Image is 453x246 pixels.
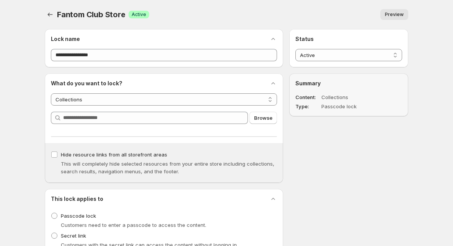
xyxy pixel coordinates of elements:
span: Passcode lock [61,213,96,219]
dd: Passcode lock [321,103,380,110]
h2: What do you want to lock? [51,80,122,87]
span: Active [132,11,146,18]
span: Hide resource links from all storefront areas [61,152,167,158]
button: Browse [249,112,277,124]
span: Preview [385,11,404,18]
dd: Collections [321,93,380,101]
span: Browse [254,114,272,122]
span: Fantom Club Store [57,10,125,19]
dt: Content : [295,93,320,101]
h2: Status [295,35,402,43]
button: Back [45,9,55,20]
span: Customers need to enter a passcode to access the content. [61,222,206,228]
span: This will completely hide selected resources from your entire store including collections, search... [61,161,274,174]
dt: Type : [295,103,320,110]
h2: Summary [295,80,402,87]
button: Preview [380,9,408,20]
h2: This lock applies to [51,195,103,203]
span: Secret link [61,233,86,239]
h2: Lock name [51,35,80,43]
